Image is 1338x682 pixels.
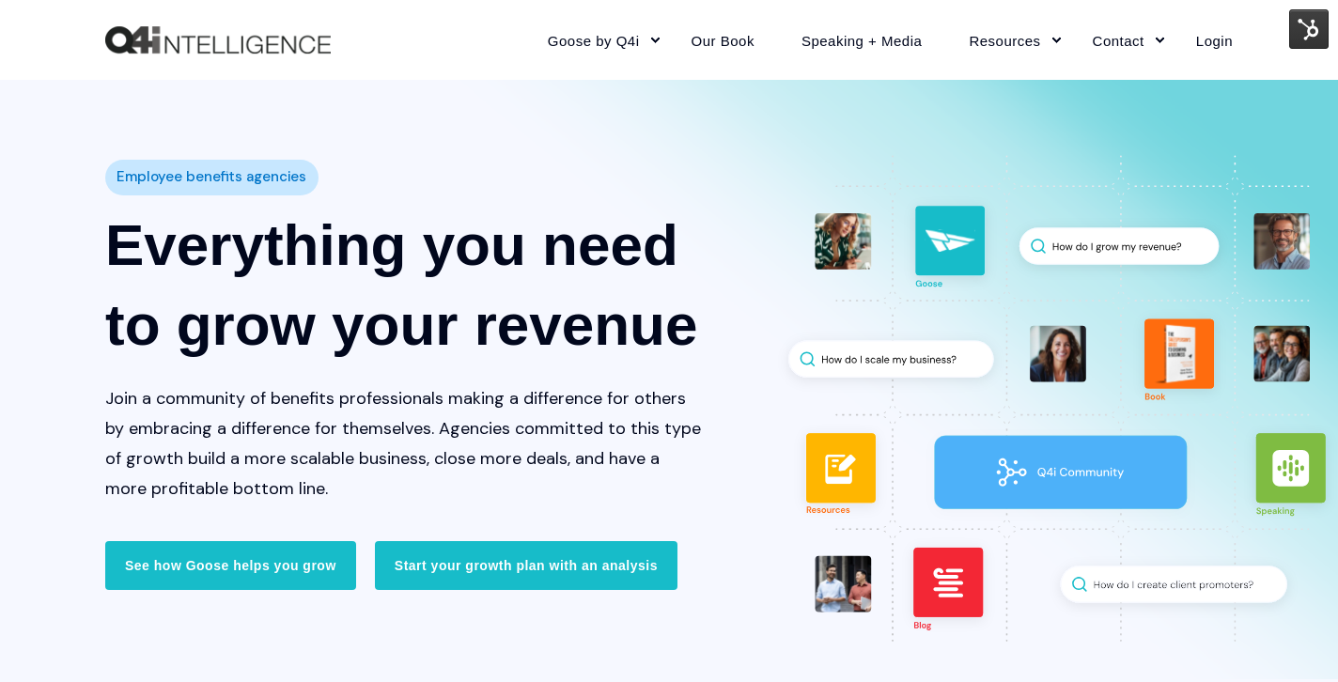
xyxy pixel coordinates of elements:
[105,26,331,54] a: Back to Home
[105,26,331,54] img: Q4intelligence, LLC logo
[375,541,677,590] a: Start your growth plan with an analysis
[1289,9,1329,49] img: HubSpot Tools Menu Toggle
[117,163,306,191] span: Employee benefits agencies
[105,383,703,504] p: Join a community of benefits professionals making a difference for others by embracing a differen...
[105,541,356,590] a: See how Goose helps you grow
[105,205,703,364] h1: Everything you need to grow your revenue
